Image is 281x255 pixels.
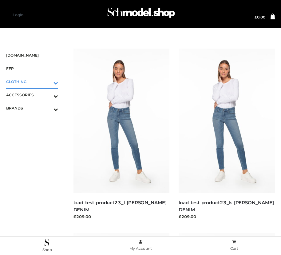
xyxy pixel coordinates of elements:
a: Cart [187,238,281,252]
a: My Account [94,238,188,252]
span: My Account [129,246,152,251]
a: FFP [6,62,58,75]
img: .Shop [45,239,49,246]
span: .Shop [42,247,52,252]
a: load-test-product23_l-[PERSON_NAME] DENIM [73,200,167,213]
a: BRANDSToggle Submenu [6,102,58,115]
a: Schmodel Admin 964 [105,5,176,25]
span: CLOTHING [6,78,58,85]
span: Cart [230,246,238,251]
a: ACCESSORIESToggle Submenu [6,88,58,102]
div: £209.00 [73,213,170,220]
img: Schmodel Admin 964 [106,3,176,25]
a: £0.00 [255,15,265,19]
span: BRANDS [6,105,58,112]
button: Toggle Submenu [37,75,58,88]
button: Toggle Submenu [37,88,58,102]
a: CLOTHINGToggle Submenu [6,75,58,88]
a: [DOMAIN_NAME] [6,49,58,62]
span: £ [255,15,257,19]
a: load-test-product23_k-[PERSON_NAME] DENIM [179,200,274,213]
div: £209.00 [179,213,275,220]
span: ACCESSORIES [6,91,58,98]
button: Toggle Submenu [37,102,58,115]
span: FFP [6,65,58,72]
bdi: 0.00 [255,15,265,19]
a: Login [13,13,23,17]
span: [DOMAIN_NAME] [6,52,58,59]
